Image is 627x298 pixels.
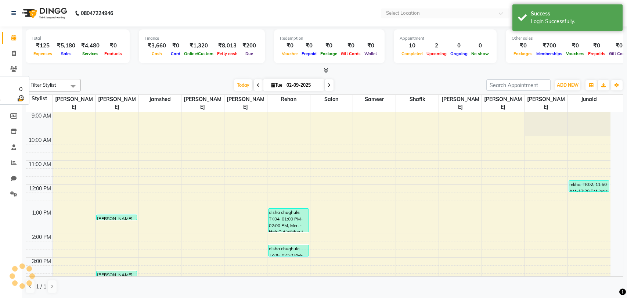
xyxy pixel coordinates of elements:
div: ₹0 [102,42,124,50]
div: ₹1,320 [182,42,215,50]
span: Memberships [534,51,564,56]
span: Expenses [32,51,54,56]
span: Wallet [363,51,379,56]
div: [PERSON_NAME], TK07, 03:35 PM-04:15 PM, Luxury...(Manicure/Pedicure) - bombmini Candle Spa (Luxur... [97,271,137,286]
div: 10:00 AM [27,136,53,144]
span: Voucher [280,51,300,56]
span: sameer [353,95,396,104]
span: Gift Cards [339,51,363,56]
div: Finance [145,35,259,42]
div: 12:00 PM [28,185,53,193]
div: Total [32,35,124,42]
span: Today [234,79,252,91]
div: ₹200 [239,42,259,50]
div: ₹0 [300,42,318,50]
span: 1 / 1 [36,283,46,291]
div: ₹0 [318,42,339,50]
div: Stylist [26,95,53,103]
div: 11:00 AM [27,161,53,168]
span: Services [80,51,100,56]
span: [PERSON_NAME] [181,95,224,112]
span: Products [102,51,124,56]
span: Online/Custom [182,51,215,56]
div: [PERSON_NAME], TK03, 01:15 PM-01:30 PM, Threading - Eyebrows [97,215,137,220]
span: Card [169,51,182,56]
div: ₹0 [280,42,300,50]
div: 0 [448,42,469,50]
div: ₹3,660 [145,42,169,50]
span: Cash [150,51,164,56]
span: Prepaids [586,51,607,56]
b: 08047224946 [81,3,113,24]
span: Petty cash [215,51,239,56]
span: Sales [59,51,73,56]
div: 0 [16,85,25,93]
button: ADD NEW [555,80,580,90]
div: Select Location [386,10,420,17]
span: No show [469,51,491,56]
div: ₹0 [169,42,182,50]
span: Package [318,51,339,56]
input: 2025-09-02 [284,80,321,91]
span: [PERSON_NAME] [224,95,267,112]
span: ADD NEW [557,82,579,88]
span: Upcoming [425,51,448,56]
span: Vouchers [564,51,586,56]
div: ₹0 [564,42,586,50]
div: 9:00 AM [30,112,53,120]
div: ₹0 [512,42,534,50]
div: disha chughule, TK05, 02:30 PM-03:00 PM, Men - Hair Cut Without Wash [269,245,309,256]
span: Filter Stylist [30,82,56,88]
span: [PERSON_NAME] [482,95,525,112]
div: ₹5,180 [54,42,78,50]
span: [PERSON_NAME] [53,95,96,112]
div: rekha, TK02, 11:50 AM-12:20 PM, hair wash With Blow Dry - Hair Below Shoulder [569,181,609,191]
div: 2:00 PM [30,233,53,241]
div: Login Successfully. [531,18,617,25]
span: rehan [267,95,310,104]
span: Due [244,51,255,56]
span: Jamshed [138,95,181,104]
span: salon [310,95,353,104]
div: 2 [425,42,448,50]
div: 10 [400,42,425,50]
div: 0 [469,42,491,50]
span: [PERSON_NAME] [96,95,138,112]
span: Packages [512,51,534,56]
img: wait_time.png [16,93,25,103]
div: ₹125 [32,42,54,50]
span: Prepaid [300,51,318,56]
span: [PERSON_NAME] [439,95,482,112]
span: [PERSON_NAME] [525,95,567,112]
div: ₹0 [586,42,607,50]
div: ₹0 [339,42,363,50]
div: disha chughule, TK04, 01:00 PM-02:00 PM, Men - Hair Cut Without Wash,Men - head massage ( without... [269,209,309,232]
span: Tue [269,82,284,88]
span: junaid [568,95,610,104]
span: shafik [396,95,439,104]
img: logo [19,3,69,24]
div: ₹8,013 [215,42,239,50]
span: Ongoing [448,51,469,56]
div: ₹0 [363,42,379,50]
div: Success [531,10,617,18]
div: 3:00 PM [30,258,53,265]
div: 1:00 PM [30,209,53,217]
div: Redemption [280,35,379,42]
span: Completed [400,51,425,56]
input: Search Appointment [486,79,551,91]
div: Appointment [400,35,491,42]
div: ₹4,480 [78,42,102,50]
div: ₹700 [534,42,564,50]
